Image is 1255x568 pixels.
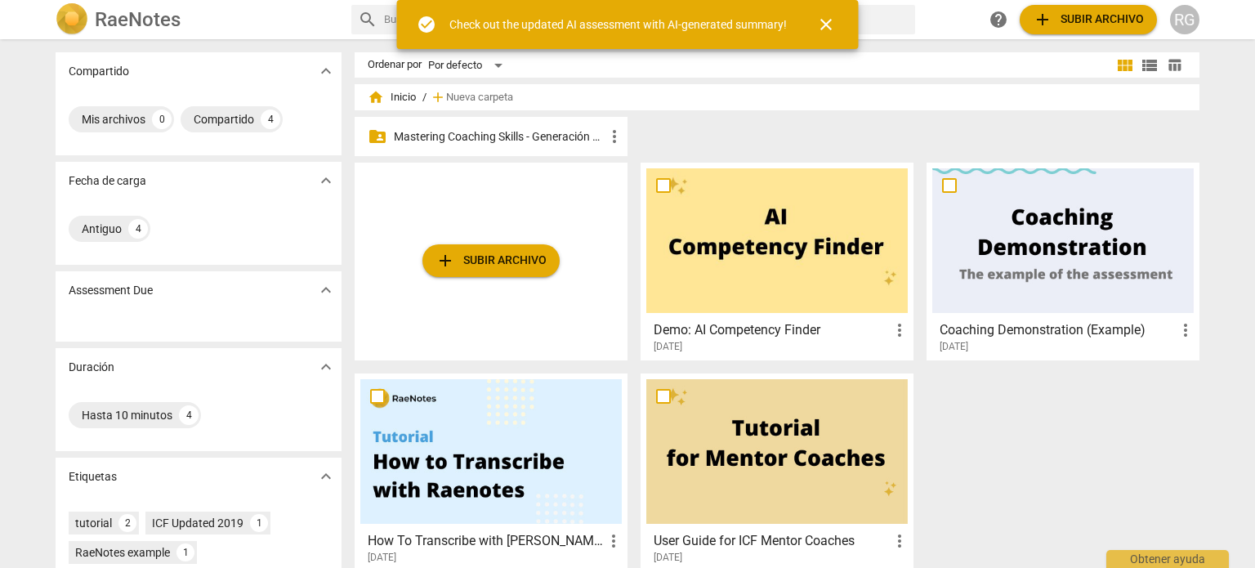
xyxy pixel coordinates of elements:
[250,514,268,532] div: 1
[984,5,1013,34] a: Obtener ayuda
[368,89,384,105] span: home
[940,340,968,354] span: [DATE]
[316,357,336,377] span: expand_more
[604,531,623,551] span: more_vert
[806,5,846,44] button: Cerrar
[82,221,122,237] div: Antiguo
[75,515,112,531] div: tutorial
[1113,53,1137,78] button: Cuadrícula
[654,551,682,565] span: [DATE]
[654,531,890,551] h3: User Guide for ICF Mentor Coaches
[69,63,129,80] p: Compartido
[1033,10,1052,29] span: add
[316,467,336,486] span: expand_more
[940,320,1176,340] h3: Coaching Demonstration (Example)
[417,15,436,34] span: check_circle
[69,468,117,485] p: Etiquetas
[1106,550,1229,568] div: Obtener ayuda
[394,128,605,145] p: Mastering Coaching Skills - Generación 31
[1167,57,1182,73] span: table_chart
[1137,53,1162,78] button: Lista
[368,89,416,105] span: Inicio
[890,531,909,551] span: more_vert
[646,168,908,353] a: Demo: AI Competency Finder[DATE]
[176,543,194,561] div: 1
[605,127,624,146] span: more_vert
[82,111,145,127] div: Mis archivos
[1176,320,1195,340] span: more_vert
[194,111,254,127] div: Compartido
[654,320,890,340] h3: Demo: AI Competency Finder
[932,168,1194,353] a: Coaching Demonstration (Example)[DATE]
[69,359,114,376] p: Duración
[646,379,908,564] a: User Guide for ICF Mentor Coaches[DATE]
[261,110,280,129] div: 4
[449,16,787,34] div: Check out the updated AI assessment with AI-generated summary!
[989,10,1008,29] span: help
[435,251,547,271] span: Subir archivo
[422,92,427,104] span: /
[368,59,422,71] div: Ordenar por
[430,89,446,105] span: add
[422,244,560,277] button: Subir
[69,172,146,190] p: Fecha de carga
[314,59,338,83] button: Mostrar más
[152,515,243,531] div: ICF Updated 2019
[316,61,336,81] span: expand_more
[314,355,338,379] button: Mostrar más
[56,3,338,36] a: LogoRaeNotes
[75,544,170,561] div: RaeNotes example
[1020,5,1157,34] button: Subir
[82,407,172,423] div: Hasta 10 minutos
[384,7,909,33] input: Buscar
[1170,5,1199,34] button: RG
[95,8,181,31] h2: RaeNotes
[128,219,148,239] div: 4
[1115,56,1135,75] span: view_module
[654,340,682,354] span: [DATE]
[1140,56,1159,75] span: view_list
[435,251,455,271] span: add
[56,3,88,36] img: Logo
[314,168,338,193] button: Mostrar más
[314,278,338,302] button: Mostrar más
[314,464,338,489] button: Mostrar más
[316,171,336,190] span: expand_more
[428,52,508,78] div: Por defecto
[118,514,136,532] div: 2
[446,92,513,104] span: Nueva carpeta
[358,10,377,29] span: search
[179,405,199,425] div: 4
[1033,10,1144,29] span: Subir archivo
[890,320,909,340] span: more_vert
[152,110,172,129] div: 0
[69,282,153,299] p: Assessment Due
[368,531,604,551] h3: How To Transcribe with RaeNotes
[816,15,836,34] span: close
[368,551,396,565] span: [DATE]
[1162,53,1186,78] button: Tabla
[368,127,387,146] span: folder_shared
[360,379,622,564] a: How To Transcribe with [PERSON_NAME][DATE]
[316,280,336,300] span: expand_more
